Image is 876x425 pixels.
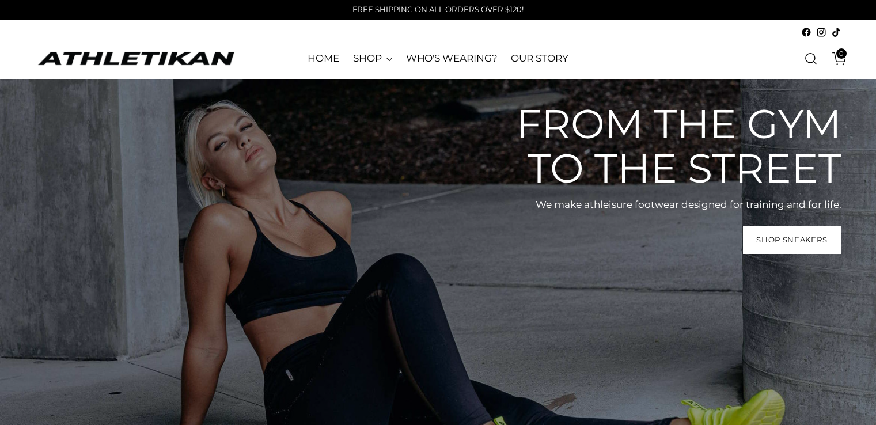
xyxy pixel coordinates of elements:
a: Open cart modal [824,47,847,70]
a: ATHLETIKAN [35,50,237,67]
a: HOME [308,46,339,71]
p: FREE SHIPPING ON ALL ORDERS OVER $120! [352,4,524,16]
a: Shop Sneakers [743,226,841,254]
a: WHO'S WEARING? [406,46,498,71]
a: SHOP [353,46,392,71]
h2: From the gym to the street [496,102,841,191]
span: 0 [836,48,847,59]
p: We make athleisure footwear designed for training and for life. [496,198,841,212]
a: OUR STORY [511,46,568,71]
a: Open search modal [799,47,822,70]
span: Shop Sneakers [756,234,828,245]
